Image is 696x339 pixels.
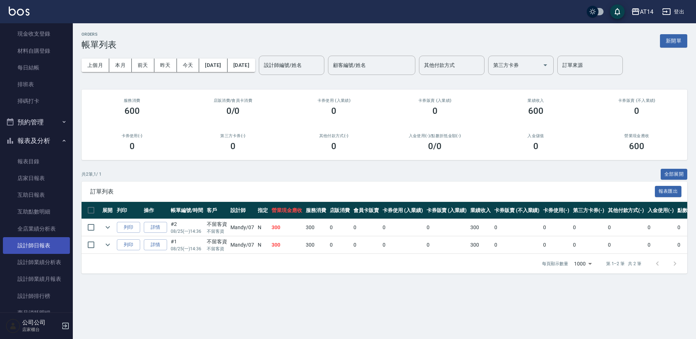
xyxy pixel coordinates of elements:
[90,188,655,195] span: 訂單列表
[3,203,70,220] a: 互助點數明細
[142,202,169,219] th: 操作
[171,228,203,235] p: 08/25 (一) 14:36
[3,170,70,187] a: 店家日報表
[493,219,541,236] td: 0
[144,222,167,233] a: 詳情
[115,202,142,219] th: 列印
[494,133,577,138] h2: 入金儲值
[191,98,274,103] h2: 店販消費 /會員卡消費
[226,106,240,116] h3: 0/0
[646,202,676,219] th: 入金使用(-)
[428,141,442,151] h3: 0 /0
[646,219,676,236] td: 0
[493,202,541,219] th: 卡券販賣 (不入業績)
[660,34,687,48] button: 新開單
[3,220,70,237] a: 全店業績分析表
[528,106,543,116] h3: 600
[541,219,571,236] td: 0
[6,319,20,333] img: Person
[629,141,644,151] h3: 600
[352,202,381,219] th: 會員卡販賣
[393,133,476,138] h2: 入金使用(-) /點數折抵金額(-)
[425,202,469,219] th: 卡券販賣 (入業績)
[3,254,70,271] a: 設計師業績分析表
[22,319,59,326] h5: 公司公司
[124,106,140,116] h3: 600
[207,238,227,246] div: 不留客資
[207,246,227,252] p: 不留客資
[3,76,70,93] a: 排班表
[533,141,538,151] h3: 0
[229,202,256,219] th: 設計師
[270,202,304,219] th: 營業現金應收
[468,236,493,254] td: 300
[144,239,167,251] a: 詳情
[595,98,679,103] h2: 卡券販賣 (不入業績)
[640,7,653,16] div: AT14
[132,59,154,72] button: 前天
[100,202,115,219] th: 展開
[468,219,493,236] td: 300
[3,131,70,150] button: 報表及分析
[655,188,682,195] a: 報表匯出
[571,254,594,274] div: 1000
[82,171,102,178] p: 共 2 筆, 1 / 1
[191,133,274,138] h2: 第三方卡券(-)
[381,219,425,236] td: 0
[3,93,70,109] a: 掃碼打卡
[610,4,625,19] button: save
[3,43,70,59] a: 材料自購登錄
[256,219,270,236] td: N
[331,141,336,151] h3: 0
[542,260,568,267] p: 每頁顯示數量
[655,186,682,197] button: 報表匯出
[659,5,687,19] button: 登出
[207,228,227,235] p: 不留客資
[494,98,577,103] h2: 業績收入
[228,59,255,72] button: [DATE]
[3,187,70,203] a: 互助日報表
[328,219,352,236] td: 0
[117,222,140,233] button: 列印
[230,141,236,151] h3: 0
[352,236,381,254] td: 0
[606,236,646,254] td: 0
[22,326,59,333] p: 店家櫃台
[117,239,140,251] button: 列印
[595,133,679,138] h2: 營業現金應收
[628,4,656,19] button: AT14
[381,236,425,254] td: 0
[634,106,639,116] h3: 0
[425,219,469,236] td: 0
[606,260,641,267] p: 第 1–2 筆 共 2 筆
[468,202,493,219] th: 業績收入
[292,133,376,138] h2: 其他付款方式(-)
[199,59,227,72] button: [DATE]
[82,40,116,50] h3: 帳單列表
[169,202,205,219] th: 帳單編號/時間
[102,239,113,250] button: expand row
[493,236,541,254] td: 0
[3,25,70,42] a: 現金收支登錄
[432,106,438,116] h3: 0
[177,59,199,72] button: 今天
[205,202,229,219] th: 客戶
[393,98,476,103] h2: 卡券販賣 (入業績)
[571,219,606,236] td: 0
[229,236,256,254] td: Mandy /07
[270,219,304,236] td: 300
[90,133,174,138] h2: 卡券使用(-)
[571,202,606,219] th: 第三方卡券(-)
[571,236,606,254] td: 0
[229,219,256,236] td: Mandy /07
[3,153,70,170] a: 報表目錄
[660,37,687,44] a: 新開單
[3,304,70,321] a: 商品消耗明細
[328,236,352,254] td: 0
[328,202,352,219] th: 店販消費
[256,236,270,254] td: N
[3,59,70,76] a: 每日結帳
[90,98,174,103] h3: 服務消費
[3,237,70,254] a: 設計師日報表
[381,202,425,219] th: 卡券使用 (入業績)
